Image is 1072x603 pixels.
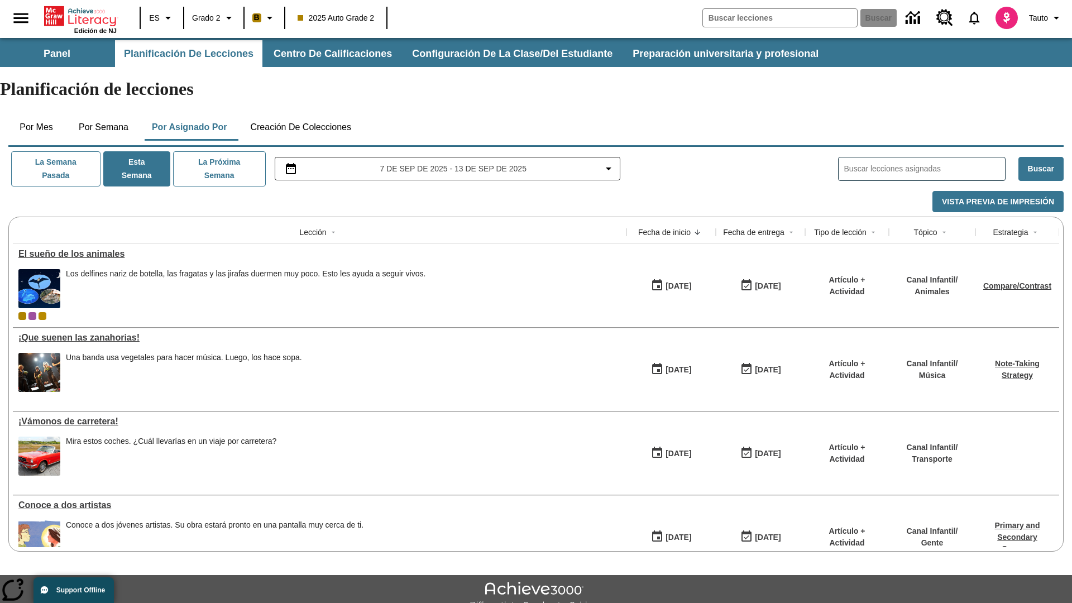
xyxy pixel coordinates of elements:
[755,447,781,461] div: [DATE]
[18,333,621,343] div: ¡Que suenen las zanahorias!
[241,114,360,141] button: Creación de colecciones
[192,12,221,24] span: Grado 2
[602,162,615,175] svg: Collapse Date Range Filter
[755,530,781,544] div: [DATE]
[811,442,883,465] p: Artículo + Actividad
[18,417,621,427] div: ¡Vámonos de carretera!
[327,226,340,239] button: Sort
[995,521,1040,553] a: Primary and Secondary Sources
[1018,157,1064,181] button: Buscar
[638,227,691,238] div: Fecha de inicio
[755,363,781,377] div: [DATE]
[56,586,105,594] span: Support Offline
[18,500,621,510] a: Conoce a dos artistas, Lecciones
[703,9,857,27] input: Buscar campo
[33,577,114,603] button: Support Offline
[811,358,883,381] p: Artículo + Actividad
[66,353,302,392] div: Una banda usa vegetales para hacer música. Luego, los hace sopa.
[647,359,695,380] button: 09/07/25: Primer día en que estuvo disponible la lección
[666,530,691,544] div: [DATE]
[66,437,276,446] div: Mira estos coches. ¿Cuál llevarías en un viaje por carretera?
[993,227,1028,238] div: Estrategia
[280,162,615,175] button: Seleccione el intervalo de fechas opción del menú
[691,226,704,239] button: Sort
[907,358,958,370] p: Canal Infantil /
[996,7,1018,29] img: avatar image
[930,3,960,33] a: Centro de recursos, Se abrirá en una pestaña nueva.
[265,40,401,67] button: Centro de calificaciones
[960,3,989,32] a: Notificaciones
[18,249,621,259] div: El sueño de los animales
[74,27,117,34] span: Edición de NJ
[248,8,281,28] button: Boost El color de la clase es anaranjado claro. Cambiar el color de la clase.
[39,312,46,320] span: New 2025 class
[784,226,798,239] button: Sort
[18,333,621,343] a: ¡Que suenen las zanahorias!, Lecciones
[18,417,621,427] a: ¡Vámonos de carretera!, Lecciones
[723,227,784,238] div: Fecha de entrega
[115,40,262,67] button: Planificación de lecciones
[28,312,36,320] div: OL 2025 Auto Grade 3
[44,4,117,34] div: Portada
[814,227,867,238] div: Tipo de lección
[755,279,781,293] div: [DATE]
[907,274,958,286] p: Canal Infantil /
[18,269,60,308] img: Fotos de una fragata, dos delfines nariz de botella y una jirafa sobre un fondo de noche estrellada.
[907,525,958,537] p: Canal Infantil /
[188,8,240,28] button: Grado: Grado 2, Elige un grado
[995,359,1040,380] a: Note-Taking Strategy
[666,447,691,461] div: [DATE]
[913,227,937,238] div: Tópico
[899,3,930,33] a: Centro de información
[298,12,375,24] span: 2025 Auto Grade 2
[144,8,180,28] button: Lenguaje: ES, Selecciona un idioma
[4,2,37,35] button: Abrir el menú lateral
[254,11,260,25] span: B
[1025,8,1068,28] button: Perfil/Configuración
[907,286,958,298] p: Animales
[736,443,784,464] button: 09/07/25: Último día en que podrá accederse la lección
[1,40,113,67] button: Panel
[11,151,100,186] button: La semana pasada
[932,191,1064,213] button: Vista previa de impresión
[66,520,363,530] div: Conoce a dos jóvenes artistas. Su obra estará pronto en una pantalla muy cerca de ti.
[18,437,60,476] img: Un auto Ford Mustang rojo descapotable estacionado en un suelo adoquinado delante de un campo
[1028,226,1042,239] button: Sort
[44,5,117,27] a: Portada
[907,442,958,453] p: Canal Infantil /
[983,281,1051,290] a: Compare/Contrast
[736,275,784,296] button: 09/11/25: Último día en que podrá accederse la lección
[66,269,425,308] div: Los delfines nariz de botella, las fragatas y las jirafas duermen muy poco. Esto les ayuda a segu...
[736,527,784,548] button: 09/07/25: Último día en que podrá accederse la lección
[299,227,326,238] div: Lección
[70,114,137,141] button: Por semana
[907,370,958,381] p: Música
[666,363,691,377] div: [DATE]
[624,40,827,67] button: Preparación universitaria y profesional
[18,312,26,320] div: Clase actual
[66,269,425,279] div: Los delfines nariz de botella, las fragatas y las jirafas duermen muy poco. Esto les ayuda a segu...
[66,437,276,476] span: Mira estos coches. ¿Cuál llevarías en un viaje por carretera?
[66,520,363,559] div: Conoce a dos jóvenes artistas. Su obra estará pronto en una pantalla muy cerca de ti.
[8,114,64,141] button: Por mes
[18,353,60,392] img: Un grupo de personas vestidas de negro toca música en un escenario.
[143,114,236,141] button: Por asignado por
[736,359,784,380] button: 09/07/25: Último día en que podrá accederse la lección
[907,453,958,465] p: Transporte
[18,249,621,259] a: El sueño de los animales, Lecciones
[403,40,621,67] button: Configuración de la clase/del estudiante
[844,161,1005,177] input: Buscar lecciones asignadas
[811,274,883,298] p: Artículo + Actividad
[1029,12,1048,24] span: Tauto
[103,151,170,186] button: Esta semana
[867,226,880,239] button: Sort
[647,527,695,548] button: 09/07/25: Primer día en que estuvo disponible la lección
[173,151,266,186] button: La próxima semana
[647,275,695,296] button: 09/11/25: Primer día en que estuvo disponible la lección
[647,443,695,464] button: 09/07/25: Primer día en que estuvo disponible la lección
[18,520,60,559] img: Un autorretrato caricaturesco de Maya Halko y uno realista de Lyla Sowder-Yuson.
